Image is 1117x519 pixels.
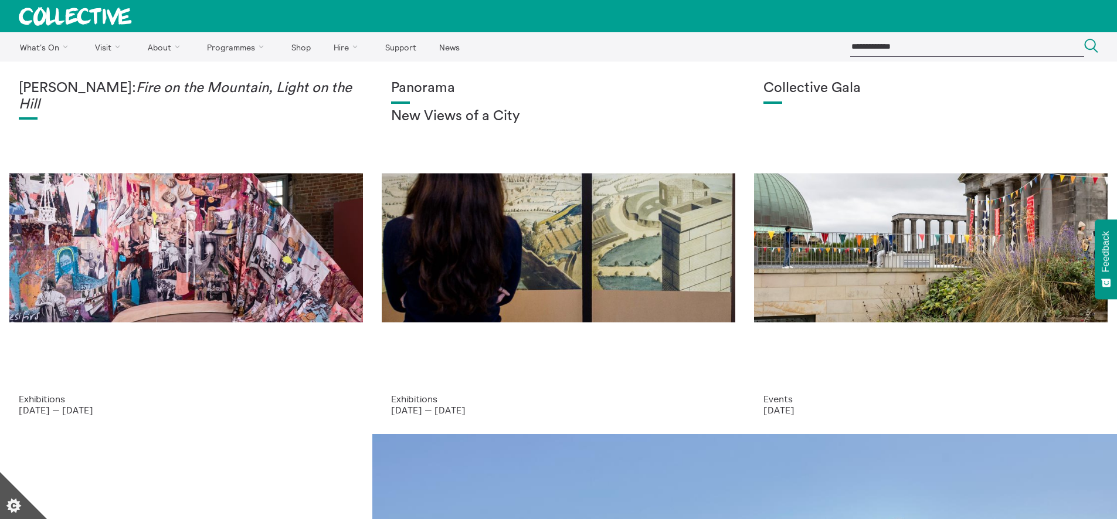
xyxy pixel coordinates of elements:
[391,108,726,125] h2: New Views of a City
[745,62,1117,434] a: Collective Gala 2023. Image credit Sally Jubb. Collective Gala Events [DATE]
[281,32,321,62] a: Shop
[9,32,83,62] a: What's On
[391,394,726,404] p: Exhibitions
[375,32,426,62] a: Support
[763,394,1098,404] p: Events
[1095,219,1117,299] button: Feedback - Show survey
[137,32,195,62] a: About
[19,81,352,111] em: Fire on the Mountain, Light on the Hill
[324,32,373,62] a: Hire
[19,394,354,404] p: Exhibitions
[391,80,726,97] h1: Panorama
[1101,231,1111,272] span: Feedback
[372,62,745,434] a: Collective Panorama June 2025 small file 8 Panorama New Views of a City Exhibitions [DATE] — [DATE]
[429,32,470,62] a: News
[391,405,726,415] p: [DATE] — [DATE]
[85,32,135,62] a: Visit
[19,80,354,113] h1: [PERSON_NAME]:
[19,405,354,415] p: [DATE] — [DATE]
[763,80,1098,97] h1: Collective Gala
[197,32,279,62] a: Programmes
[763,405,1098,415] p: [DATE]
